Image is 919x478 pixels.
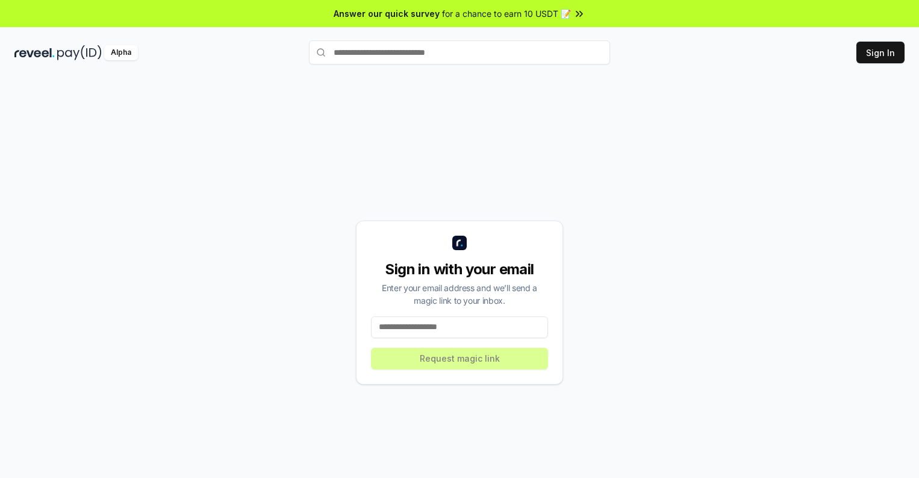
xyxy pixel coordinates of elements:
[856,42,905,63] button: Sign In
[442,7,571,20] span: for a chance to earn 10 USDT 📝
[57,45,102,60] img: pay_id
[14,45,55,60] img: reveel_dark
[104,45,138,60] div: Alpha
[371,260,548,279] div: Sign in with your email
[452,236,467,250] img: logo_small
[371,281,548,307] div: Enter your email address and we’ll send a magic link to your inbox.
[334,7,440,20] span: Answer our quick survey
